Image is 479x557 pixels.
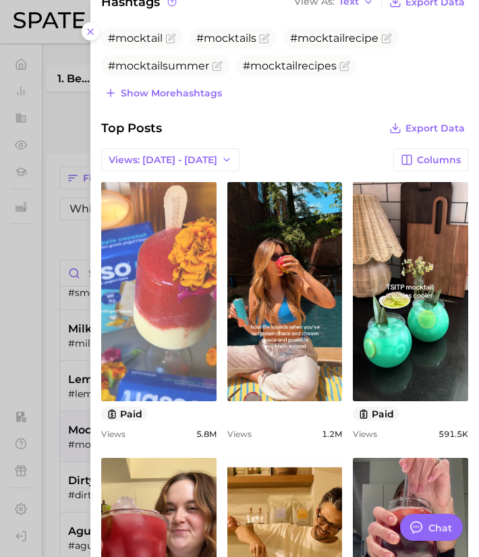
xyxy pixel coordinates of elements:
[121,88,222,99] span: Show more hashtags
[439,429,468,439] span: 591.5k
[405,123,465,134] span: Export Data
[417,154,461,166] span: Columns
[196,429,217,439] span: 5.8m
[101,407,148,421] button: paid
[196,32,256,45] span: #mocktails
[227,429,252,439] span: Views
[381,33,392,44] button: Flag as miscategorized or irrelevant
[109,154,217,166] span: Views: [DATE] - [DATE]
[243,59,337,72] span: #mocktailrecipes
[339,61,350,71] button: Flag as miscategorized or irrelevant
[101,84,225,102] button: Show morehashtags
[290,32,378,45] span: #mocktailrecipe
[212,61,223,71] button: Flag as miscategorized or irrelevant
[101,119,162,138] span: Top Posts
[259,33,270,44] button: Flag as miscategorized or irrelevant
[101,429,125,439] span: Views
[393,148,468,171] button: Columns
[165,33,176,44] button: Flag as miscategorized or irrelevant
[353,407,399,421] button: paid
[108,59,209,72] span: #mocktailsummer
[108,32,163,45] span: #mocktail
[386,119,468,138] button: Export Data
[322,429,342,439] span: 1.2m
[353,429,377,439] span: Views
[101,148,239,171] button: Views: [DATE] - [DATE]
